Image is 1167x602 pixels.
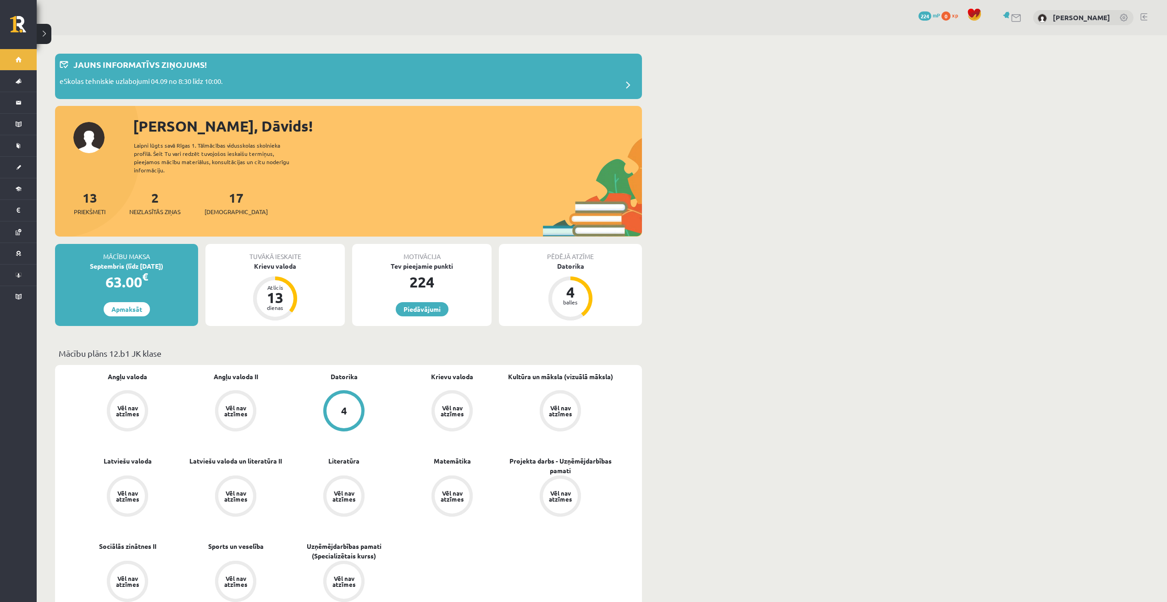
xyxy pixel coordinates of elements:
[205,207,268,216] span: [DEMOGRAPHIC_DATA]
[499,244,642,261] div: Pēdējā atzīme
[941,11,962,19] a: 0 xp
[398,475,506,519] a: Vēl nav atzīmes
[73,475,182,519] a: Vēl nav atzīmes
[261,285,289,290] div: Atlicis
[214,372,258,381] a: Angļu valoda II
[115,490,140,502] div: Vēl nav atzīmes
[55,271,198,293] div: 63.00
[115,405,140,417] div: Vēl nav atzīmes
[1038,14,1047,23] img: Dāvids Babans
[104,302,150,316] a: Apmaksāt
[439,405,465,417] div: Vēl nav atzīmes
[499,261,642,271] div: Datorika
[290,541,398,561] a: Uzņēmējdarbības pamati (Specializētais kurss)
[398,390,506,433] a: Vēl nav atzīmes
[557,299,584,305] div: balles
[205,244,345,261] div: Tuvākā ieskaite
[548,490,573,502] div: Vēl nav atzīmes
[205,189,268,216] a: 17[DEMOGRAPHIC_DATA]
[331,575,357,587] div: Vēl nav atzīmes
[223,575,249,587] div: Vēl nav atzīmes
[73,58,207,71] p: Jauns informatīvs ziņojums!
[506,475,614,519] a: Vēl nav atzīmes
[434,456,471,466] a: Matemātika
[290,390,398,433] a: 4
[74,189,105,216] a: 13Priekšmeti
[331,490,357,502] div: Vēl nav atzīmes
[129,189,181,216] a: 2Neizlasītās ziņas
[134,141,305,174] div: Laipni lūgts savā Rīgas 1. Tālmācības vidusskolas skolnieka profilā. Šeit Tu vari redzēt tuvojošo...
[506,456,614,475] a: Projekta darbs - Uzņēmējdarbības pamati
[189,456,282,466] a: Latviešu valoda un literatūra II
[223,405,249,417] div: Vēl nav atzīmes
[548,405,573,417] div: Vēl nav atzīmes
[115,575,140,587] div: Vēl nav atzīmes
[261,290,289,305] div: 13
[223,490,249,502] div: Vēl nav atzīmes
[55,261,198,271] div: Septembris (līdz [DATE])
[508,372,613,381] a: Kultūra un māksla (vizuālā māksla)
[182,475,290,519] a: Vēl nav atzīmes
[208,541,264,551] a: Sports un veselība
[331,372,358,381] a: Datorika
[104,456,152,466] a: Latviešu valoda
[352,271,492,293] div: 224
[439,490,465,502] div: Vēl nav atzīmes
[55,244,198,261] div: Mācību maksa
[1053,13,1110,22] a: [PERSON_NAME]
[918,11,940,19] a: 224 mP
[129,207,181,216] span: Neizlasītās ziņas
[941,11,951,21] span: 0
[341,406,347,416] div: 4
[952,11,958,19] span: xp
[431,372,473,381] a: Krievu valoda
[290,475,398,519] a: Vēl nav atzīmes
[59,347,638,359] p: Mācību plāns 12.b1 JK klase
[328,456,360,466] a: Literatūra
[10,16,37,39] a: Rīgas 1. Tālmācības vidusskola
[352,244,492,261] div: Motivācija
[99,541,156,551] a: Sociālās zinātnes II
[499,261,642,322] a: Datorika 4 balles
[182,390,290,433] a: Vēl nav atzīmes
[205,261,345,322] a: Krievu valoda Atlicis 13 dienas
[133,115,642,137] div: [PERSON_NAME], Dāvids!
[352,261,492,271] div: Tev pieejamie punkti
[557,285,584,299] div: 4
[933,11,940,19] span: mP
[60,76,223,89] p: eSkolas tehniskie uzlabojumi 04.09 no 8:30 līdz 10:00.
[918,11,931,21] span: 224
[74,207,105,216] span: Priekšmeti
[142,270,148,283] span: €
[396,302,448,316] a: Piedāvājumi
[205,261,345,271] div: Krievu valoda
[73,390,182,433] a: Vēl nav atzīmes
[261,305,289,310] div: dienas
[60,58,637,94] a: Jauns informatīvs ziņojums! eSkolas tehniskie uzlabojumi 04.09 no 8:30 līdz 10:00.
[506,390,614,433] a: Vēl nav atzīmes
[108,372,147,381] a: Angļu valoda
